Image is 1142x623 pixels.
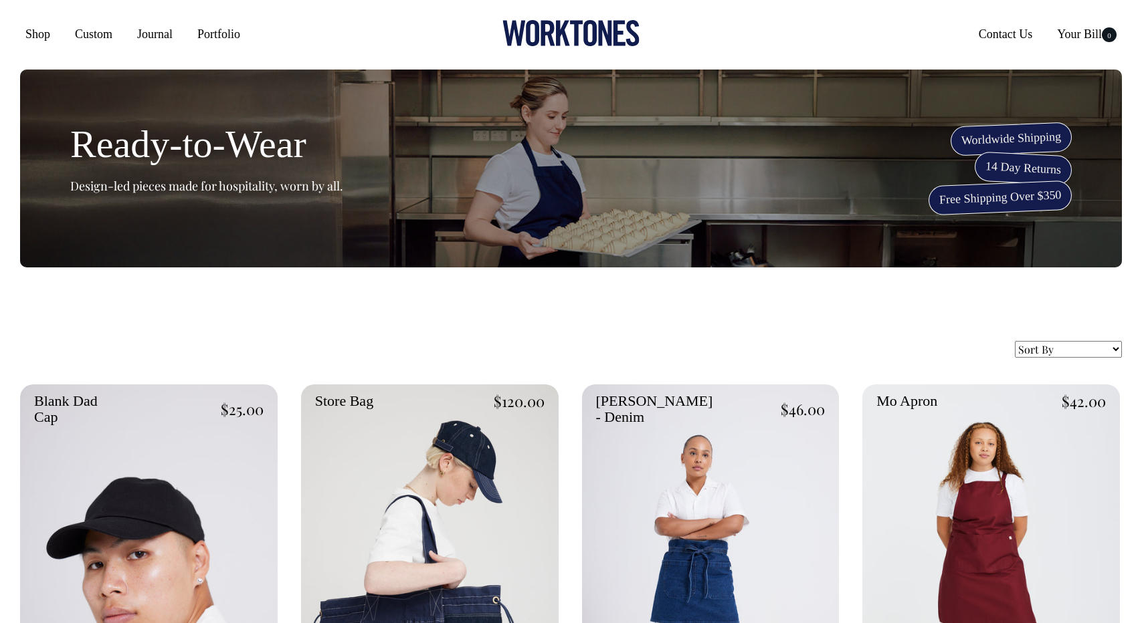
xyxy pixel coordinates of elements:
[20,22,56,46] a: Shop
[928,180,1072,215] span: Free Shipping Over $350
[192,22,246,46] a: Portfolio
[132,22,178,46] a: Journal
[1102,27,1117,42] span: 0
[974,151,1072,185] span: 14 Day Returns
[70,123,343,166] h1: Ready-to-Wear
[70,178,343,194] p: Design-led pieces made for hospitality, worn by all.
[70,22,118,46] a: Custom
[950,122,1072,156] span: Worldwide Shipping
[1052,22,1122,46] a: Your Bill0
[973,22,1038,46] a: Contact Us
